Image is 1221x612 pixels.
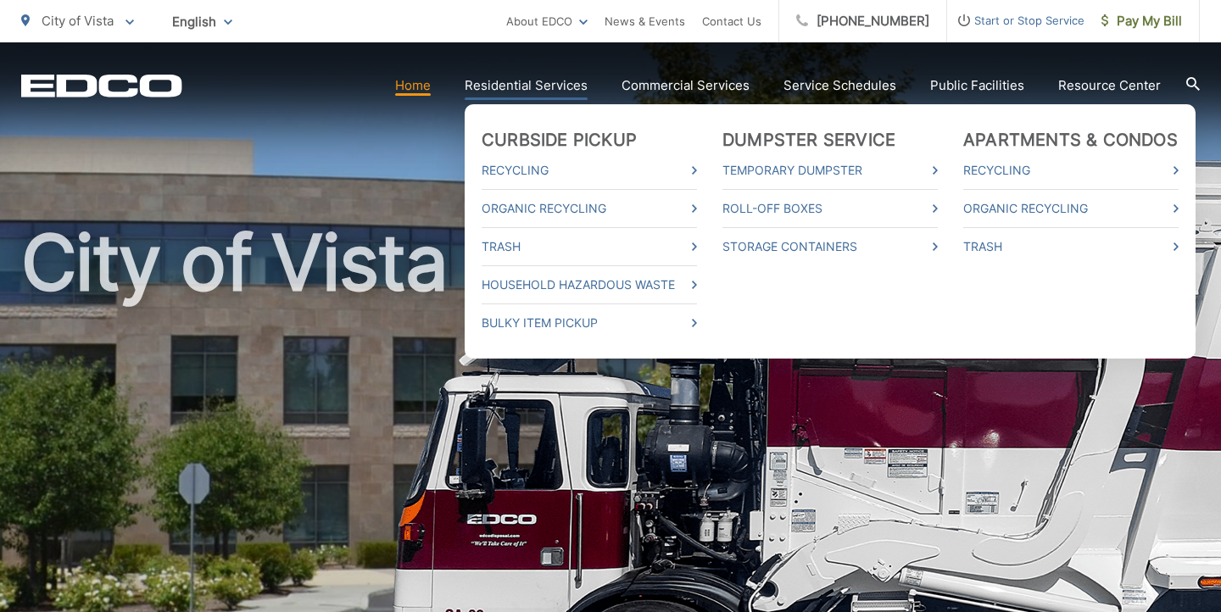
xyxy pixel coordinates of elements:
a: About EDCO [506,11,588,31]
a: EDCD logo. Return to the homepage. [21,74,182,97]
a: Dumpster Service [722,130,895,150]
a: Commercial Services [622,75,750,96]
span: English [159,7,245,36]
a: Recycling [963,160,1179,181]
a: Curbside Pickup [482,130,637,150]
a: Residential Services [465,75,588,96]
a: Trash [963,236,1179,257]
span: City of Vista [42,13,114,29]
a: Service Schedules [783,75,896,96]
a: Storage Containers [722,236,938,257]
a: Organic Recycling [482,198,697,219]
a: Apartments & Condos [963,130,1178,150]
a: News & Events [605,11,685,31]
a: Contact Us [702,11,761,31]
a: Roll-Off Boxes [722,198,938,219]
a: Household Hazardous Waste [482,275,697,295]
span: Pay My Bill [1101,11,1182,31]
a: Recycling [482,160,697,181]
a: Temporary Dumpster [722,160,938,181]
a: Resource Center [1058,75,1161,96]
a: Trash [482,236,697,257]
a: Public Facilities [930,75,1024,96]
a: Organic Recycling [963,198,1179,219]
a: Bulky Item Pickup [482,313,697,333]
a: Home [395,75,431,96]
